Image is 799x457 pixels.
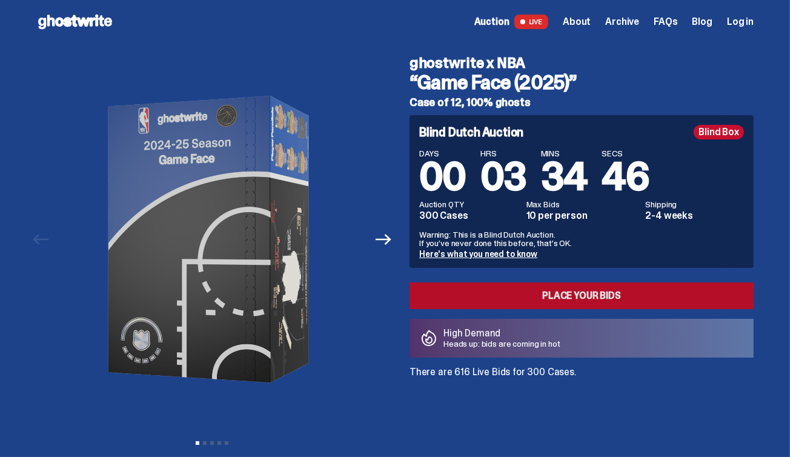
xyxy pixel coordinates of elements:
[196,441,199,445] button: View slide 1
[443,329,560,338] p: High Demand
[563,17,591,27] a: About
[419,200,519,208] dt: Auction QTY
[654,17,677,27] a: FAQs
[419,152,466,202] span: 00
[409,73,754,92] h3: “Game Face (2025)”
[645,200,744,208] dt: Shipping
[409,367,754,377] p: There are 616 Live Bids for 300 Cases.
[225,441,228,445] button: View slide 5
[605,17,639,27] a: Archive
[203,441,207,445] button: View slide 2
[58,46,366,433] img: NBA-Hero-1.png
[409,97,754,108] h5: Case of 12, 100% ghosts
[474,17,509,27] span: Auction
[526,211,638,221] dd: 10 per person
[419,149,466,158] span: DAYS
[480,152,526,202] span: 03
[645,211,744,221] dd: 2-4 weeks
[541,149,588,158] span: MINS
[419,126,523,138] h4: Blind Dutch Auction
[443,339,560,348] p: Heads up: bids are coming in hot
[210,441,214,445] button: View slide 3
[370,226,397,253] button: Next
[480,149,526,158] span: HRS
[694,125,744,139] div: Blind Box
[217,441,221,445] button: View slide 4
[602,149,649,158] span: SECS
[419,249,537,259] a: Here's what you need to know
[514,15,549,29] span: LIVE
[409,56,754,70] h4: ghostwrite x NBA
[474,15,548,29] a: Auction LIVE
[692,17,712,27] a: Blog
[526,200,638,208] dt: Max Bids
[419,211,519,221] dd: 300 Cases
[541,152,588,202] span: 34
[409,282,754,309] a: Place your Bids
[602,152,649,202] span: 46
[419,230,744,247] p: Warning: This is a Blind Dutch Auction. If you’ve never done this before, that’s OK.
[727,17,754,27] a: Log in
